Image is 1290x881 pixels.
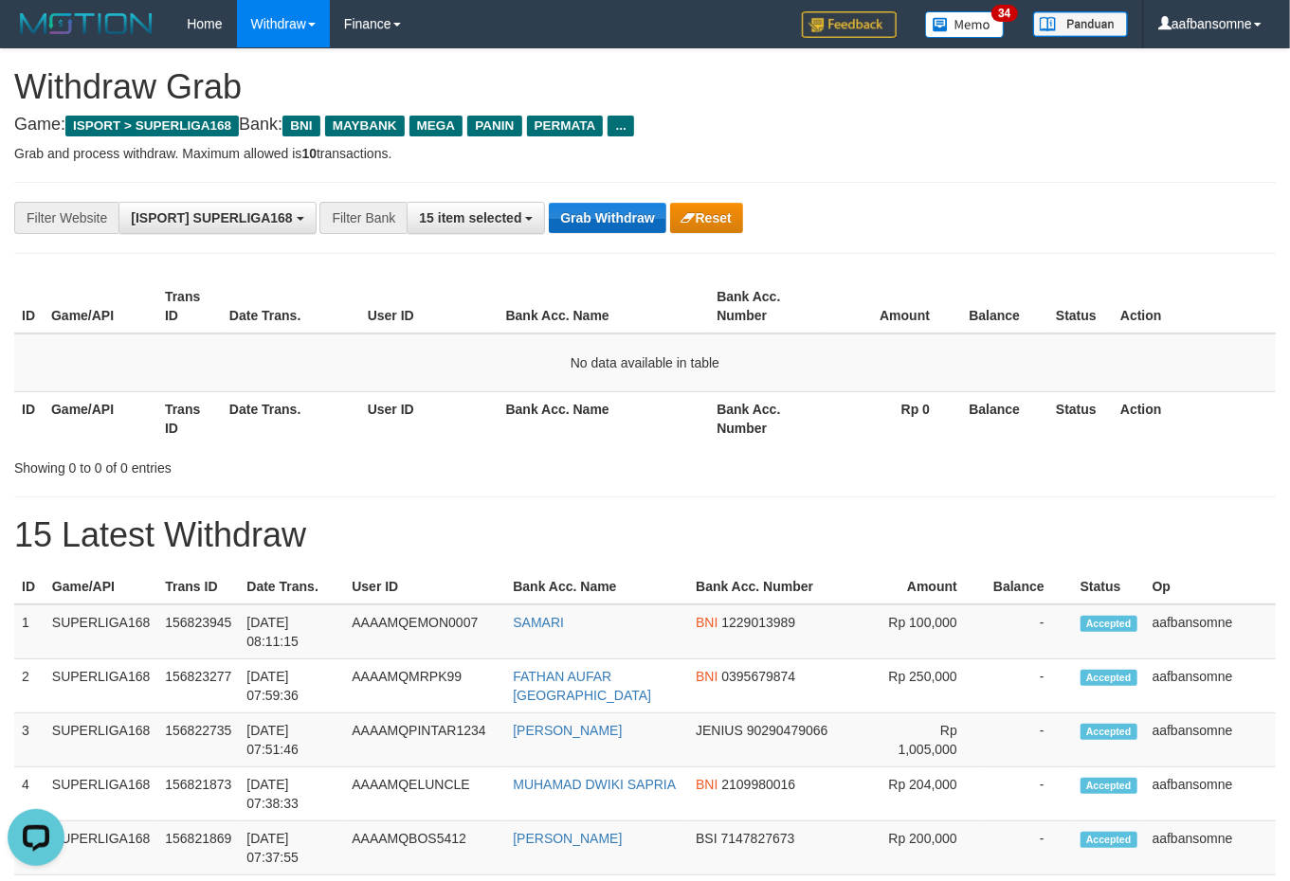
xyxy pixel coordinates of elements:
td: aafbansomne [1145,713,1276,767]
th: Status [1073,569,1145,604]
td: SUPERLIGA168 [45,821,158,875]
span: Accepted [1081,724,1137,740]
button: Grab Withdraw [549,203,665,233]
td: [DATE] 07:59:36 [239,659,344,713]
button: [ISPORT] SUPERLIGA168 [118,202,316,234]
td: AAAAMQMRPK99 [344,659,505,713]
td: AAAAMQEMON0007 [344,604,505,659]
td: Rp 204,000 [870,767,986,821]
div: Showing 0 to 0 of 0 entries [14,451,523,477]
td: Rp 200,000 [870,821,986,875]
span: JENIUS [696,723,743,738]
span: BNI [696,669,718,684]
td: AAAAMQELUNCLE [344,767,505,821]
th: Balance [986,569,1073,604]
th: Bank Acc. Name [505,569,688,604]
span: Copy 2109980016 to clipboard [721,777,795,792]
td: - [986,713,1073,767]
td: SUPERLIGA168 [45,713,158,767]
td: 1 [14,604,45,659]
img: panduan.png [1033,11,1128,37]
th: Op [1145,569,1276,604]
a: FATHAN AUFAR [GEOGRAPHIC_DATA] [513,669,651,703]
div: Filter Website [14,202,118,234]
span: Copy 1229013989 to clipboard [721,615,795,630]
a: MUHAMAD DWIKI SAPRIA [513,777,676,792]
td: 156821873 [157,767,239,821]
th: Rp 0 [823,391,958,445]
th: Status [1048,279,1113,333]
p: Grab and process withdraw. Maximum allowed is transactions. [14,144,1276,163]
td: [DATE] 07:37:55 [239,821,344,875]
td: - [986,767,1073,821]
th: Game/API [44,279,157,333]
th: User ID [360,391,499,445]
td: Rp 250,000 [870,659,986,713]
td: - [986,821,1073,875]
span: ISPORT > SUPERLIGA168 [65,116,239,136]
span: Copy 0395679874 to clipboard [721,669,795,684]
th: Bank Acc. Number [688,569,870,604]
span: Accepted [1081,832,1137,848]
td: aafbansomne [1145,659,1276,713]
td: - [986,659,1073,713]
span: BNI [282,116,319,136]
span: BSI [696,831,718,846]
td: - [986,604,1073,659]
td: AAAAMQPINTAR1234 [344,713,505,767]
td: 156823277 [157,659,239,713]
button: Open LiveChat chat widget [8,8,64,64]
td: 3 [14,713,45,767]
img: MOTION_logo.png [14,9,158,38]
span: Copy 90290479066 to clipboard [747,723,828,738]
td: 4 [14,767,45,821]
th: Trans ID [157,569,239,604]
td: Rp 100,000 [870,604,986,659]
a: SAMARI [513,615,564,630]
a: [PERSON_NAME] [513,831,622,846]
th: Trans ID [157,279,222,333]
button: Reset [670,203,743,233]
td: aafbansomne [1145,604,1276,659]
span: Copy 7147827673 to clipboard [721,831,795,846]
span: BNI [696,615,718,630]
td: AAAAMQBOS5412 [344,821,505,875]
td: [DATE] 07:51:46 [239,713,344,767]
td: No data available in table [14,333,1276,392]
span: 34 [991,5,1017,22]
th: Bank Acc. Name [499,279,710,333]
th: Amount [823,279,958,333]
th: Action [1113,391,1276,445]
span: 15 item selected [419,210,521,225]
th: Status [1048,391,1113,445]
td: aafbansomne [1145,821,1276,875]
span: MAYBANK [325,116,405,136]
td: SUPERLIGA168 [45,659,158,713]
th: User ID [360,279,499,333]
span: Accepted [1081,778,1137,794]
th: Bank Acc. Number [709,391,823,445]
h1: 15 Latest Withdraw [14,516,1276,554]
img: Feedback.jpg [802,11,897,38]
button: 15 item selected [407,202,545,234]
span: PANIN [467,116,521,136]
strong: 10 [301,146,317,161]
th: Date Trans. [222,391,360,445]
span: MEGA [409,116,463,136]
td: 156823945 [157,604,239,659]
th: ID [14,279,44,333]
span: Accepted [1081,616,1137,632]
th: Trans ID [157,391,222,445]
img: Button%20Memo.svg [925,11,1005,38]
span: ... [608,116,633,136]
span: Accepted [1081,670,1137,686]
th: Balance [958,279,1048,333]
td: 156821869 [157,821,239,875]
span: [ISPORT] SUPERLIGA168 [131,210,292,225]
span: BNI [696,777,718,792]
th: Action [1113,279,1276,333]
div: Filter Bank [319,202,407,234]
td: SUPERLIGA168 [45,604,158,659]
td: 156822735 [157,713,239,767]
th: Date Trans. [222,279,360,333]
